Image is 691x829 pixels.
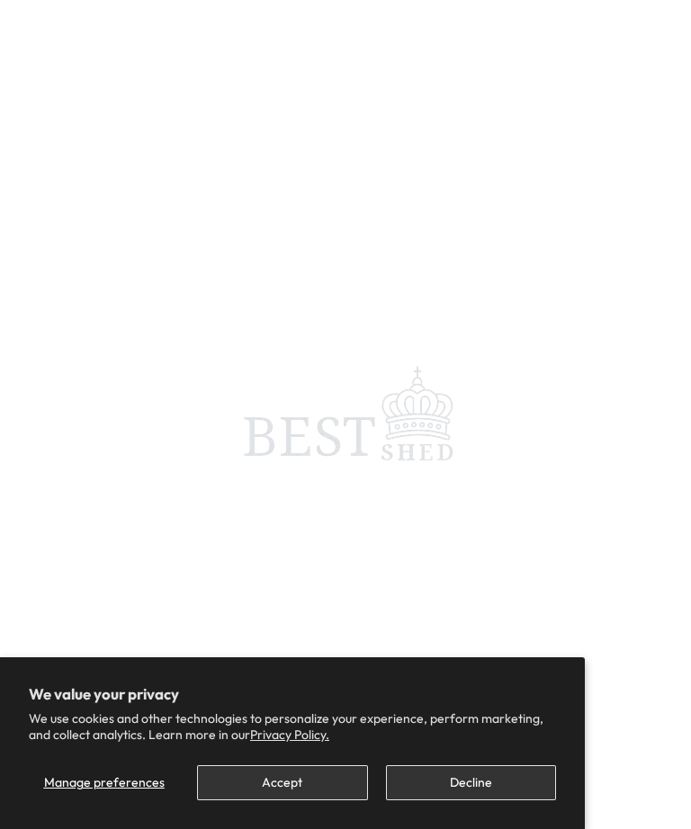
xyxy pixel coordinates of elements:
button: Decline [386,765,556,800]
h2: We value your privacy [29,686,556,702]
p: We use cookies and other technologies to personalize your experience, perform marketing, and coll... [29,710,556,743]
span: Manage preferences [44,774,165,790]
a: Privacy Policy. [250,726,329,743]
button: Accept [197,765,367,800]
button: Manage preferences [29,765,179,800]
